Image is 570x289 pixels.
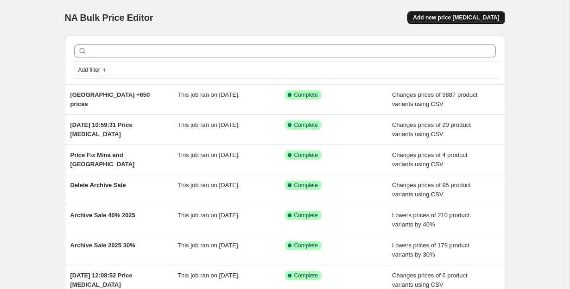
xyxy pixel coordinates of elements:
[294,212,318,219] span: Complete
[294,91,318,99] span: Complete
[78,66,100,74] span: Add filter
[294,242,318,249] span: Complete
[70,272,133,288] span: [DATE] 12:08:52 Price [MEDICAL_DATA]
[177,182,240,188] span: This job ran on [DATE].
[392,242,469,258] span: Lowers prices of 179 product variants by 30%
[392,182,471,198] span: Changes prices of 95 product variants using CSV
[70,91,150,107] span: [GEOGRAPHIC_DATA] +650 prices
[70,242,135,249] span: Archive Sale 2025 30%
[177,91,240,98] span: This job ran on [DATE].
[177,151,240,158] span: This job ran on [DATE].
[70,212,135,219] span: Archive Sale 40% 2025
[413,14,499,21] span: Add new price [MEDICAL_DATA]
[294,121,318,129] span: Complete
[70,182,126,188] span: Delete Archive Sale
[294,272,318,279] span: Complete
[177,121,240,128] span: This job ran on [DATE].
[70,121,133,138] span: [DATE] 10:59:31 Price [MEDICAL_DATA]
[70,151,135,168] span: Price Fix Mina and [GEOGRAPHIC_DATA]
[392,151,468,168] span: Changes prices of 4 product variants using CSV
[392,91,477,107] span: Changes prices of 9887 product variants using CSV
[74,64,111,75] button: Add filter
[392,272,468,288] span: Changes prices of 6 product variants using CSV
[177,272,240,279] span: This job ran on [DATE].
[392,212,469,228] span: Lowers prices of 210 product variants by 40%
[294,151,318,159] span: Complete
[65,13,153,23] span: NA Bulk Price Editor
[177,242,240,249] span: This job ran on [DATE].
[407,11,505,24] button: Add new price [MEDICAL_DATA]
[177,212,240,219] span: This job ran on [DATE].
[392,121,471,138] span: Changes prices of 20 product variants using CSV
[294,182,318,189] span: Complete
